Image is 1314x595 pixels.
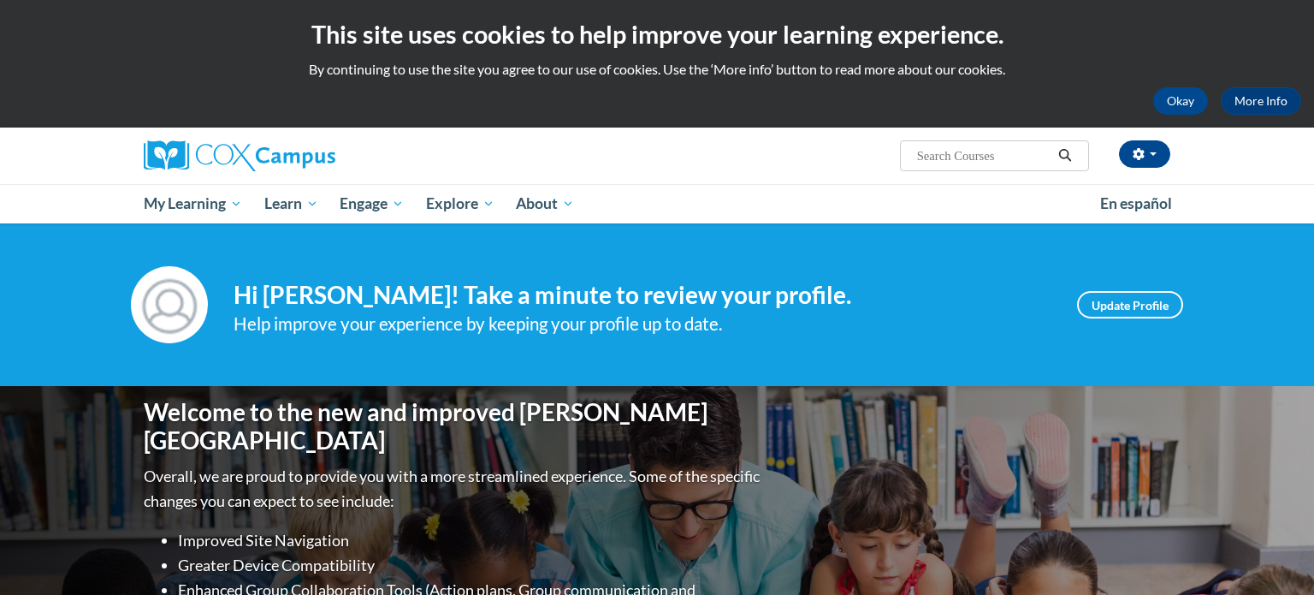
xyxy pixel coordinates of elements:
li: Improved Site Navigation [178,528,764,553]
img: Cox Campus [144,140,335,171]
h4: Hi [PERSON_NAME]! Take a minute to review your profile. [234,281,1051,310]
li: Greater Device Compatibility [178,553,764,578]
span: En español [1100,194,1172,212]
span: My Learning [144,193,242,214]
button: Account Settings [1119,140,1170,168]
span: Explore [426,193,494,214]
a: En español [1089,186,1183,222]
span: Engage [340,193,404,214]
span: Learn [264,193,318,214]
a: About [506,184,586,223]
span: About [516,193,574,214]
a: Update Profile [1077,291,1183,318]
a: Explore [415,184,506,223]
h1: Welcome to the new and improved [PERSON_NAME][GEOGRAPHIC_DATA] [144,398,764,455]
div: Main menu [118,184,1196,223]
a: Engage [328,184,415,223]
div: Help improve your experience by keeping your profile up to date. [234,310,1051,338]
img: Profile Image [131,266,208,343]
p: By continuing to use the site you agree to our use of cookies. Use the ‘More info’ button to read... [13,60,1301,79]
button: Okay [1153,87,1208,115]
a: Cox Campus [144,140,469,171]
a: My Learning [133,184,253,223]
a: Learn [253,184,329,223]
iframe: Button to launch messaging window [1246,527,1300,581]
h2: This site uses cookies to help improve your learning experience. [13,17,1301,51]
button: Search [1052,146,1078,166]
p: Overall, we are proud to provide you with a more streamlined experience. Some of the specific cha... [144,464,764,514]
a: More Info [1221,87,1301,115]
input: Search Courses [915,146,1052,166]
